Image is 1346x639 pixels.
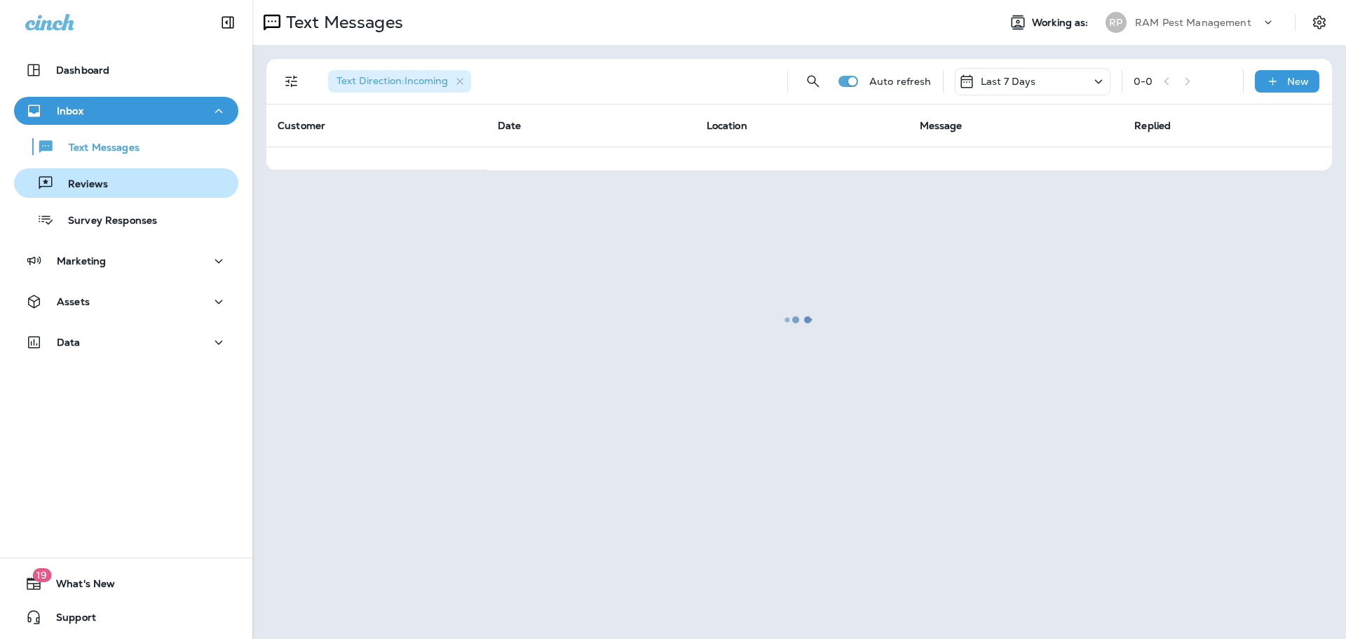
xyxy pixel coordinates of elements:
[1287,76,1309,87] p: New
[14,570,238,598] button: 19What's New
[54,215,157,228] p: Survey Responses
[42,612,96,628] span: Support
[57,105,83,116] p: Inbox
[54,178,108,191] p: Reviews
[32,568,51,582] span: 19
[14,97,238,125] button: Inbox
[55,142,140,155] p: Text Messages
[14,205,238,234] button: Survey Responses
[42,578,115,595] span: What's New
[57,296,90,307] p: Assets
[57,337,81,348] p: Data
[57,255,106,267] p: Marketing
[14,247,238,275] button: Marketing
[14,56,238,84] button: Dashboard
[208,8,247,36] button: Collapse Sidebar
[14,603,238,631] button: Support
[56,65,109,76] p: Dashboard
[14,328,238,356] button: Data
[14,132,238,161] button: Text Messages
[14,288,238,316] button: Assets
[14,168,238,198] button: Reviews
